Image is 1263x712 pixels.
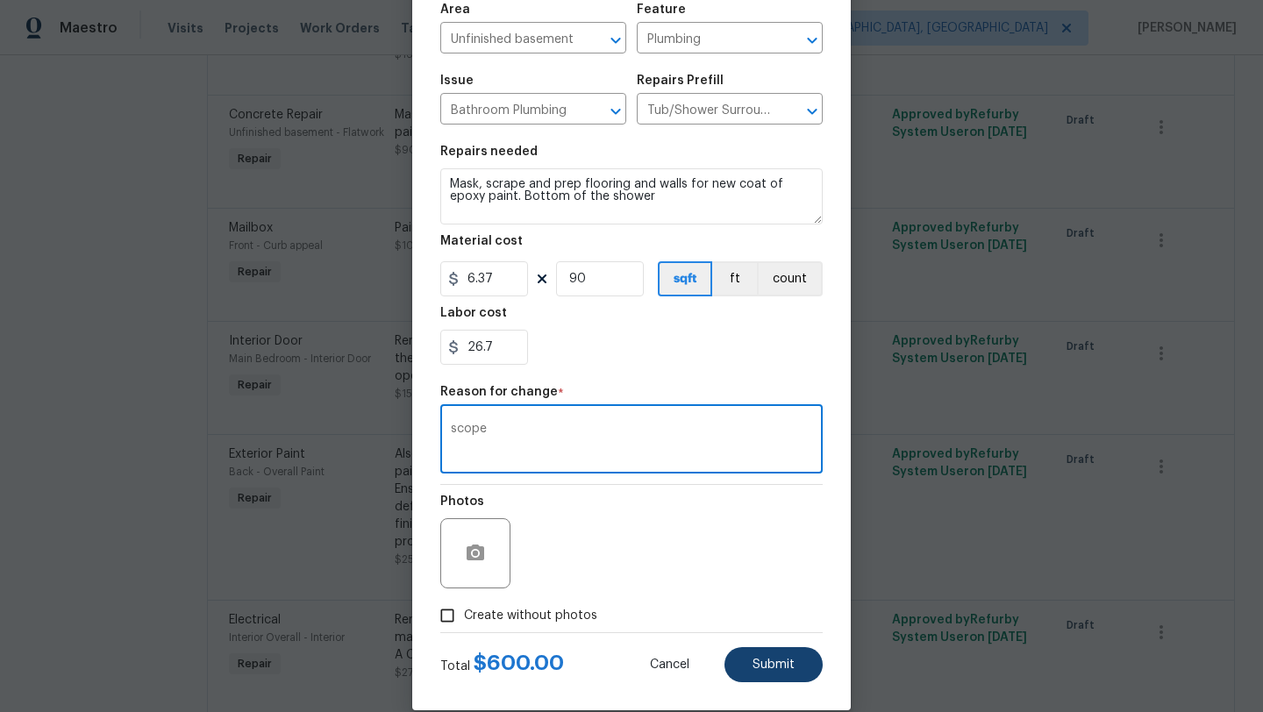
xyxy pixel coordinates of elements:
button: count [757,261,823,296]
span: Cancel [650,659,689,672]
h5: Reason for change [440,386,558,398]
h5: Issue [440,75,474,87]
textarea: Mask, scrape and prep flooring and walls for new coat of epoxy paint. Bottom of the shower [440,168,823,224]
button: Open [603,28,628,53]
button: Submit [724,647,823,682]
button: Open [800,99,824,124]
span: Create without photos [464,607,597,625]
button: Cancel [622,647,717,682]
button: Open [800,28,824,53]
h5: Photos [440,495,484,508]
button: Open [603,99,628,124]
h5: Labor cost [440,307,507,319]
button: ft [712,261,757,296]
h5: Repairs needed [440,146,538,158]
span: $ 600.00 [474,652,564,673]
h5: Repairs Prefill [637,75,724,87]
div: Total [440,654,564,675]
h5: Feature [637,4,686,16]
h5: Area [440,4,470,16]
span: Submit [753,659,795,672]
h5: Material cost [440,235,523,247]
button: sqft [658,261,712,296]
textarea: scope [451,423,812,459]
